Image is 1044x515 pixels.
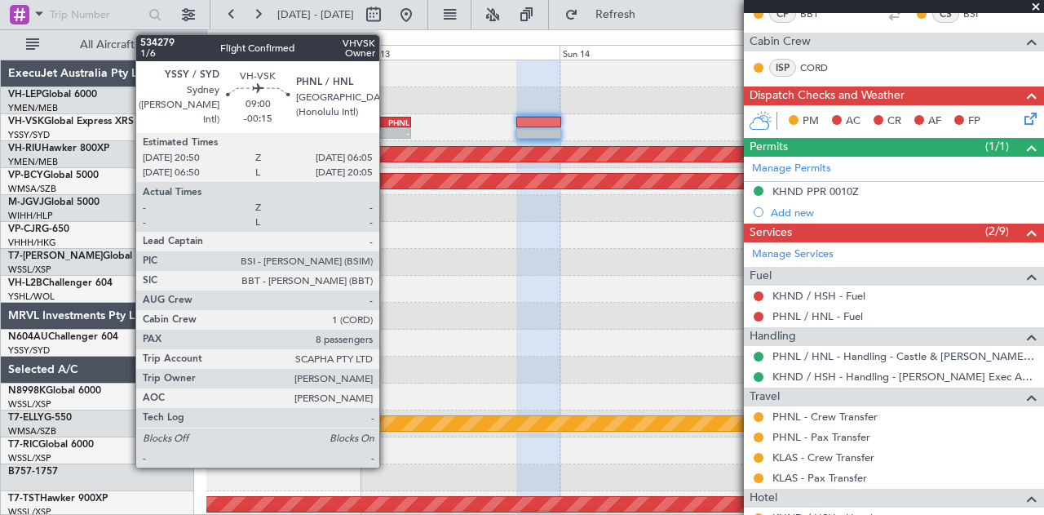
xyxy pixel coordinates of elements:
a: KLAS - Crew Transfer [772,451,874,464]
a: YMEN/MEB [8,102,58,114]
button: All Aircraft [18,32,177,58]
span: VP-CJR [8,224,42,234]
div: Sat 13 [361,45,560,60]
a: YMEN/MEB [8,156,58,168]
span: AC [846,113,860,130]
span: Cabin Crew [750,33,811,51]
a: YSSY/SYD [8,129,50,141]
div: - [336,128,373,138]
a: CORD [800,60,837,75]
a: YSSY/SYD [8,344,50,357]
a: KLAS - Pax Transfer [772,471,867,485]
span: AF [928,113,941,130]
a: WMSA/SZB [8,425,56,437]
div: PHNL [373,118,409,127]
span: Travel [750,388,780,406]
a: PHNL / HNL - Handling - Castle & [PERSON_NAME] Avn PHNL / HNL [772,349,1036,363]
span: VH-LEP [8,90,42,100]
span: T7-[PERSON_NAME] [8,251,103,261]
a: T7-RICGlobal 6000 [8,440,94,450]
span: Handling [750,327,796,346]
span: CR [887,113,901,130]
span: T7-ELLY [8,413,44,423]
a: B757-1757 [8,467,58,477]
div: KHND PPR 0010Z [772,184,859,198]
input: Trip Number [50,2,144,27]
a: VH-L2BChallenger 604 [8,278,113,288]
span: VH-L2B [8,278,42,288]
span: T7-RIC [8,440,38,450]
span: PM [803,113,819,130]
span: [DATE] - [DATE] [277,7,354,22]
a: VP-CJRG-650 [8,224,69,234]
a: VH-LEPGlobal 6000 [8,90,97,100]
span: B757-1 [8,467,41,477]
a: BBT [800,7,837,21]
div: Fri 12 [162,45,361,60]
a: BSI [963,7,1000,21]
a: T7-ELLYG-550 [8,413,72,423]
a: WSSL/XSP [8,264,51,276]
a: M-JGVJGlobal 5000 [8,198,100,207]
div: Add new [771,206,1036,220]
a: YSHL/WOL [8,291,55,303]
a: Manage Permits [752,161,831,177]
span: Hotel [750,489,777,508]
span: VH-RIU [8,144,42,153]
span: N604AU [8,332,48,342]
a: WSSL/XSP [8,452,51,464]
a: VH-VSKGlobal Express XRS [8,117,134,127]
span: Permits [750,138,788,157]
a: N604AUChallenger 604 [8,332,118,342]
a: PHNL - Pax Transfer [772,430,870,444]
span: FP [968,113,980,130]
div: YSSY [336,118,373,127]
span: Services [750,224,792,242]
a: KHND / HSH - Fuel [772,289,865,303]
a: T7-[PERSON_NAME]Global 7500 [8,251,158,261]
span: T7-TST [8,494,40,504]
a: VP-BCYGlobal 5000 [8,171,99,180]
a: Manage Services [752,246,834,263]
span: (1/1) [985,138,1009,155]
div: CP [769,5,796,23]
a: VHHH/HKG [8,237,56,249]
span: VP-BCY [8,171,43,180]
div: - [373,128,409,138]
a: WMSA/SZB [8,183,56,195]
a: T7-TSTHawker 900XP [8,494,108,504]
a: VH-RIUHawker 800XP [8,144,109,153]
a: PHNL - Crew Transfer [772,410,878,424]
span: N8998K [8,386,46,396]
span: Refresh [582,9,650,20]
div: CS [932,5,959,23]
div: [DATE] [210,33,237,47]
span: VH-VSK [8,117,44,127]
button: Refresh [557,2,655,28]
a: WIHH/HLP [8,210,53,222]
span: Dispatch Checks and Weather [750,87,905,105]
span: All Aircraft [42,39,172,51]
span: M-JGVJ [8,198,44,207]
a: PHNL / HNL - Fuel [772,309,863,323]
div: Sun 14 [560,45,759,60]
span: Fuel [750,267,772,286]
a: KHND / HSH - Handling - [PERSON_NAME] Exec Arpt KHND / HSH [772,370,1036,384]
a: WSSL/XSP [8,398,51,411]
div: ISP [769,59,796,77]
span: (2/9) [985,223,1009,240]
a: N8998KGlobal 6000 [8,386,101,396]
